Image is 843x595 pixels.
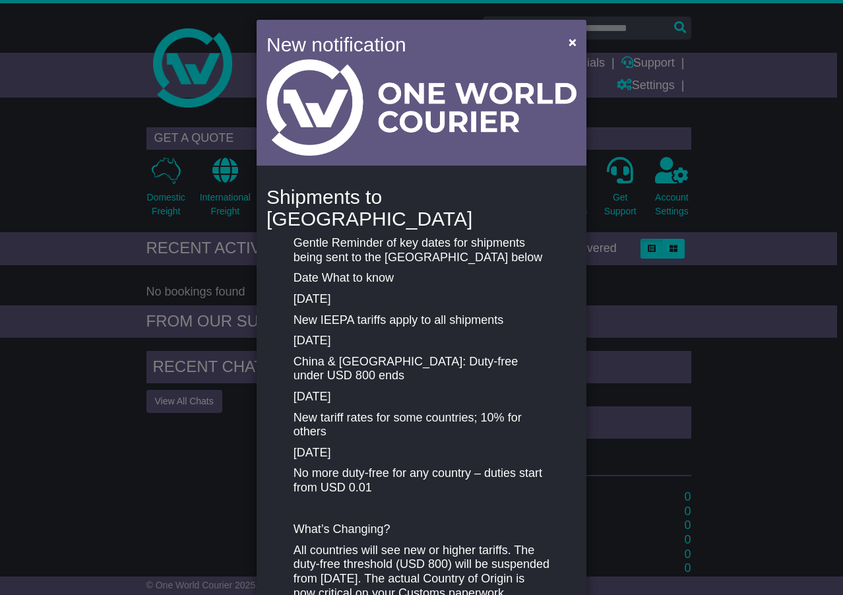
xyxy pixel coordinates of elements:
span: × [569,34,577,49]
h4: New notification [266,30,549,59]
p: [DATE] [294,292,549,307]
p: [DATE] [294,390,549,404]
p: New tariff rates for some countries; 10% for others [294,411,549,439]
img: Light [266,59,577,156]
p: What’s Changing? [294,522,549,537]
p: China & [GEOGRAPHIC_DATA]: Duty-free under USD 800 ends [294,355,549,383]
p: [DATE] [294,446,549,460]
p: No more duty-free for any country – duties start from USD 0.01 [294,466,549,495]
p: [DATE] [294,334,549,348]
button: Close [562,28,583,55]
p: Gentle Reminder of key dates for shipments being sent to the [GEOGRAPHIC_DATA] below [294,236,549,265]
p: New IEEPA tariffs apply to all shipments [294,313,549,328]
h4: Shipments to [GEOGRAPHIC_DATA] [266,186,577,230]
p: Date What to know [294,271,549,286]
